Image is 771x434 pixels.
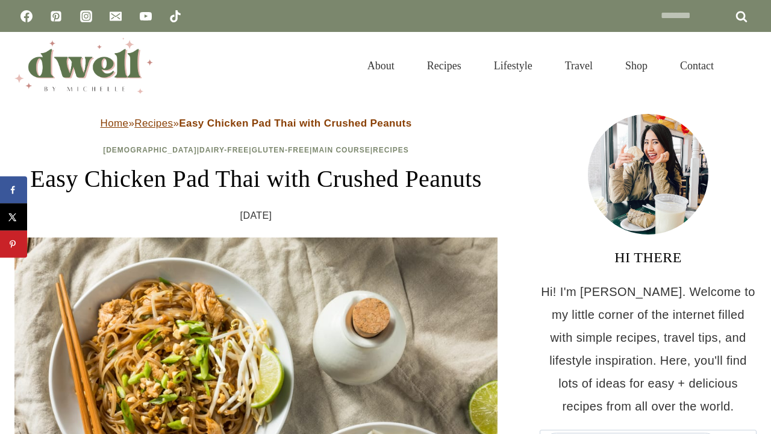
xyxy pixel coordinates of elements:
h1: Easy Chicken Pad Thai with Crushed Peanuts [14,161,498,197]
a: TikTok [163,4,187,28]
a: About [351,45,411,87]
a: Dairy-Free [199,146,249,154]
a: Recipes [411,45,478,87]
time: [DATE] [240,207,272,225]
a: Pinterest [44,4,68,28]
img: DWELL by michelle [14,38,153,93]
span: | | | | [103,146,409,154]
a: Travel [549,45,609,87]
a: YouTube [134,4,158,28]
a: Recipes [373,146,409,154]
a: Lifestyle [478,45,549,87]
a: Instagram [74,4,98,28]
span: » » [100,118,411,129]
nav: Primary Navigation [351,45,730,87]
a: Recipes [134,118,173,129]
a: Contact [664,45,730,87]
p: Hi! I'm [PERSON_NAME]. Welcome to my little corner of the internet filled with simple recipes, tr... [540,280,757,418]
a: Main Course [312,146,370,154]
strong: Easy Chicken Pad Thai with Crushed Peanuts [179,118,411,129]
button: View Search Form [736,55,757,76]
a: Facebook [14,4,39,28]
a: Shop [609,45,664,87]
a: Home [100,118,128,129]
a: [DEMOGRAPHIC_DATA] [103,146,197,154]
a: Gluten-Free [252,146,310,154]
a: Email [104,4,128,28]
h3: HI THERE [540,247,757,268]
